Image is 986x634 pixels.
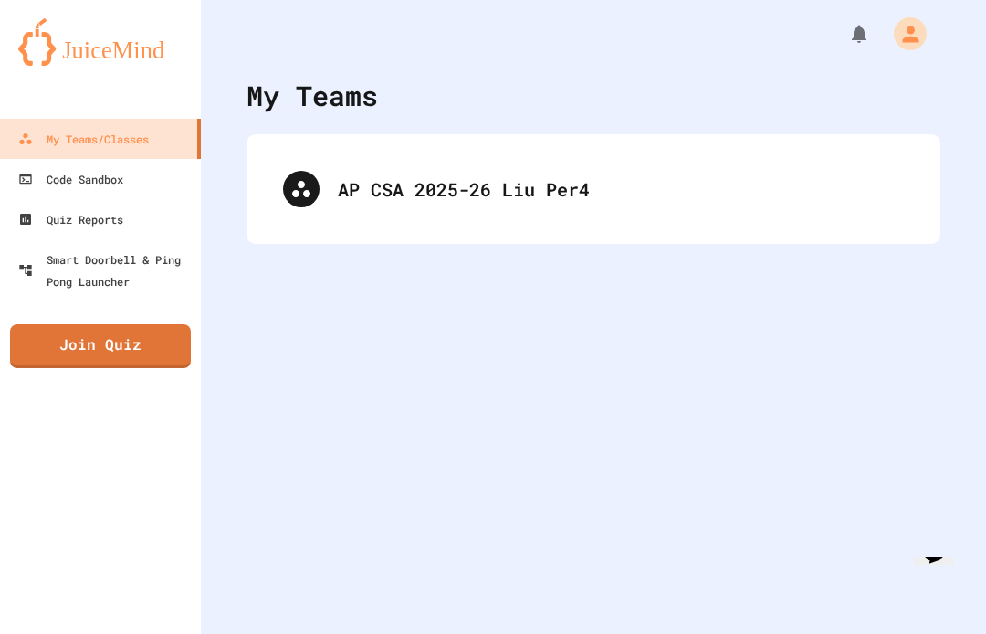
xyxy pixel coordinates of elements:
[18,208,123,230] div: Quiz Reports
[265,153,922,226] div: AP CSA 2025-26 Liu Per4
[10,324,191,368] a: Join Quiz
[875,13,931,55] div: My Account
[18,248,194,292] div: Smart Doorbell & Ping Pong Launcher
[18,168,123,190] div: Code Sandbox
[814,18,875,49] div: My Notifications
[18,18,183,66] img: logo-orange.svg
[338,175,904,203] div: AP CSA 2025-26 Liu Per4
[18,128,149,150] div: My Teams/Classes
[907,557,968,616] iframe: chat widget
[246,75,378,116] div: My Teams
